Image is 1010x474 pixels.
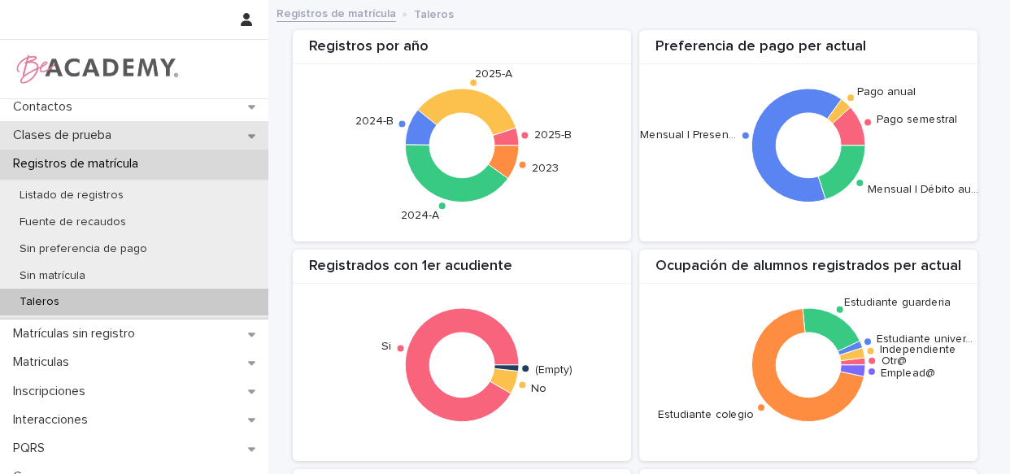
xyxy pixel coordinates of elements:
[7,128,124,143] p: Clases de prueba
[7,384,98,399] p: Inscripciones
[276,3,396,22] a: Registros de matrícula
[475,69,513,80] text: 2025-A
[401,211,440,222] text: 2024-A
[877,115,957,126] text: Pago semestral
[13,53,180,85] img: WPrjXfSUmiLcdUfaYY4Q
[7,354,82,370] p: Matriculas
[657,410,754,421] text: Estudiante colegio
[414,4,454,22] p: Taleros
[844,297,951,308] text: Estudiante guarderia
[531,384,546,395] text: No
[7,412,101,428] p: Interacciones
[882,356,906,367] text: Otr@
[7,441,58,456] p: PQRS
[7,326,148,341] p: Matrículas sin registro
[639,258,977,285] div: Ocupación de alumnos registrados per actual
[535,364,572,376] text: (Empty)
[639,129,736,141] text: Mensual | Presen…
[882,368,935,380] text: Emplead@
[7,295,72,309] p: Taleros
[868,185,979,196] text: Mensual | Débito au…
[7,215,139,229] p: Fuente de recaudos
[293,38,631,65] div: Registros por año
[880,345,956,356] text: Independiente
[7,99,85,115] p: Contactos
[381,341,391,353] text: Si
[877,334,973,346] text: Estudiante univer…
[7,189,137,202] p: Listado de registros
[7,242,160,256] p: Sin preferencia de pago
[7,156,151,172] p: Registros de matrícula
[293,258,631,285] div: Registrados con 1er acudiente
[639,38,977,65] div: Preferencia de pago per actual
[355,116,393,128] text: 2024-B
[7,269,98,283] p: Sin matrícula
[534,129,572,141] text: 2025-B
[532,163,559,175] text: 2023
[857,86,916,98] text: Pago anual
